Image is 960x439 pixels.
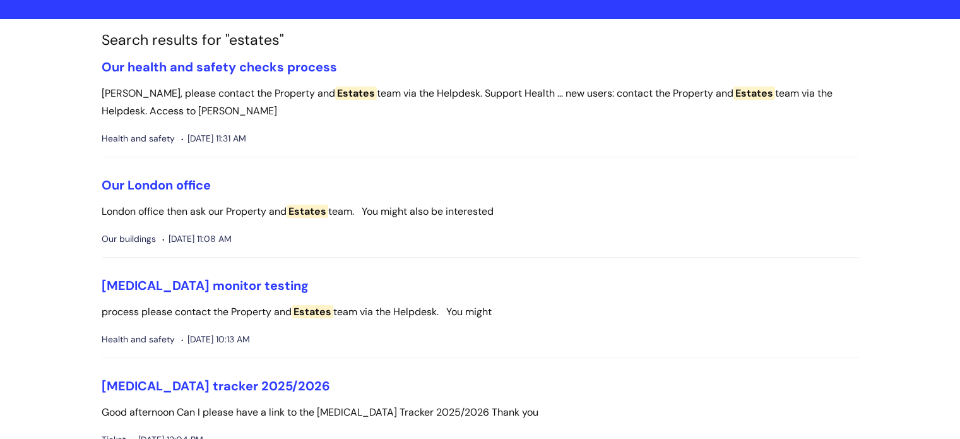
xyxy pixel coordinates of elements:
p: process please contact the Property and team via the Helpdesk. You might [102,303,859,322]
span: Estates [733,87,775,100]
span: [DATE] 11:08 AM [162,231,232,247]
p: London office then ask our Property and team. You might also be interested [102,203,859,221]
p: Good afternoon Can I please have a link to the [MEDICAL_DATA] Tracker 2025/2026 Thank you [102,404,859,422]
p: [PERSON_NAME], please contact the Property and team via the Helpdesk. Support Health ... new user... [102,85,859,121]
a: [MEDICAL_DATA] tracker 2025/2026 [102,378,330,394]
span: Health and safety [102,332,175,347]
span: Estates [287,205,328,218]
span: [DATE] 11:31 AM [181,131,246,147]
span: Estates [335,87,377,100]
a: Our health and safety checks process [102,59,337,75]
h1: Search results for "estates" [102,32,859,49]
span: Health and safety [102,131,175,147]
span: [DATE] 10:13 AM [181,332,250,347]
a: [MEDICAL_DATA] monitor testing [102,277,309,294]
a: Our London office [102,177,211,193]
span: Estates [292,305,333,318]
span: Our buildings [102,231,156,247]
